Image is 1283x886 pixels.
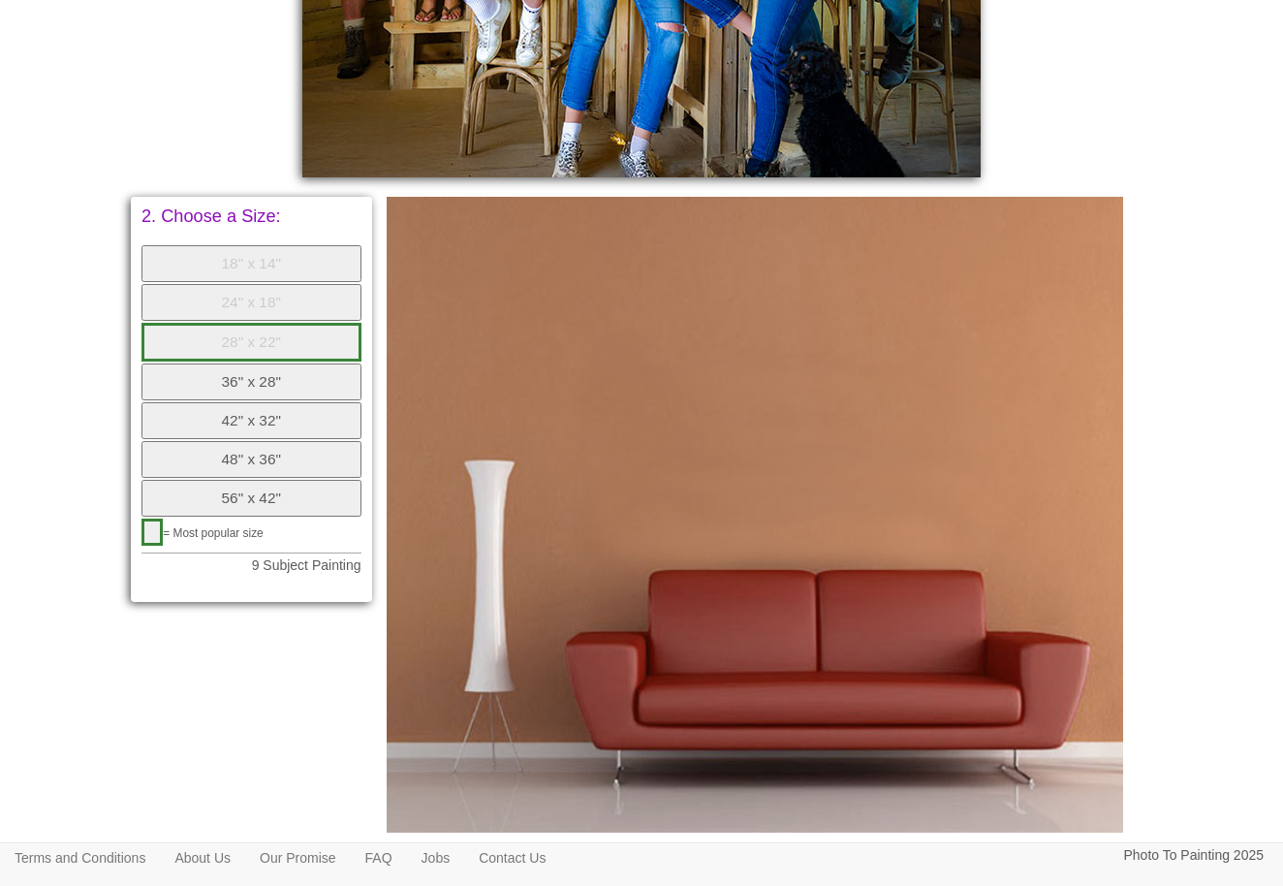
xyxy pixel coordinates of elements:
[141,558,361,572] p: 9 Subject Painting
[141,364,361,400] button: 36" x 28"
[141,284,361,321] button: 24" x 18"
[245,843,351,872] a: Our Promise
[407,843,465,872] a: Jobs
[141,245,361,282] button: 18" x 14"
[141,480,361,517] button: 56" x 42"
[141,323,361,362] button: 28" x 22"
[1123,843,1264,868] p: Photo To Painting 2025
[387,197,1124,832] img: Please click the buttons to see your painting on the wall
[141,207,361,225] p: 2. Choose a Size:
[141,402,361,439] button: 42" x 32"
[141,441,361,478] button: 48" x 36"
[160,843,245,872] a: About Us
[351,843,407,872] a: FAQ
[163,526,263,540] span: = Most popular size
[464,843,560,872] a: Contact Us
